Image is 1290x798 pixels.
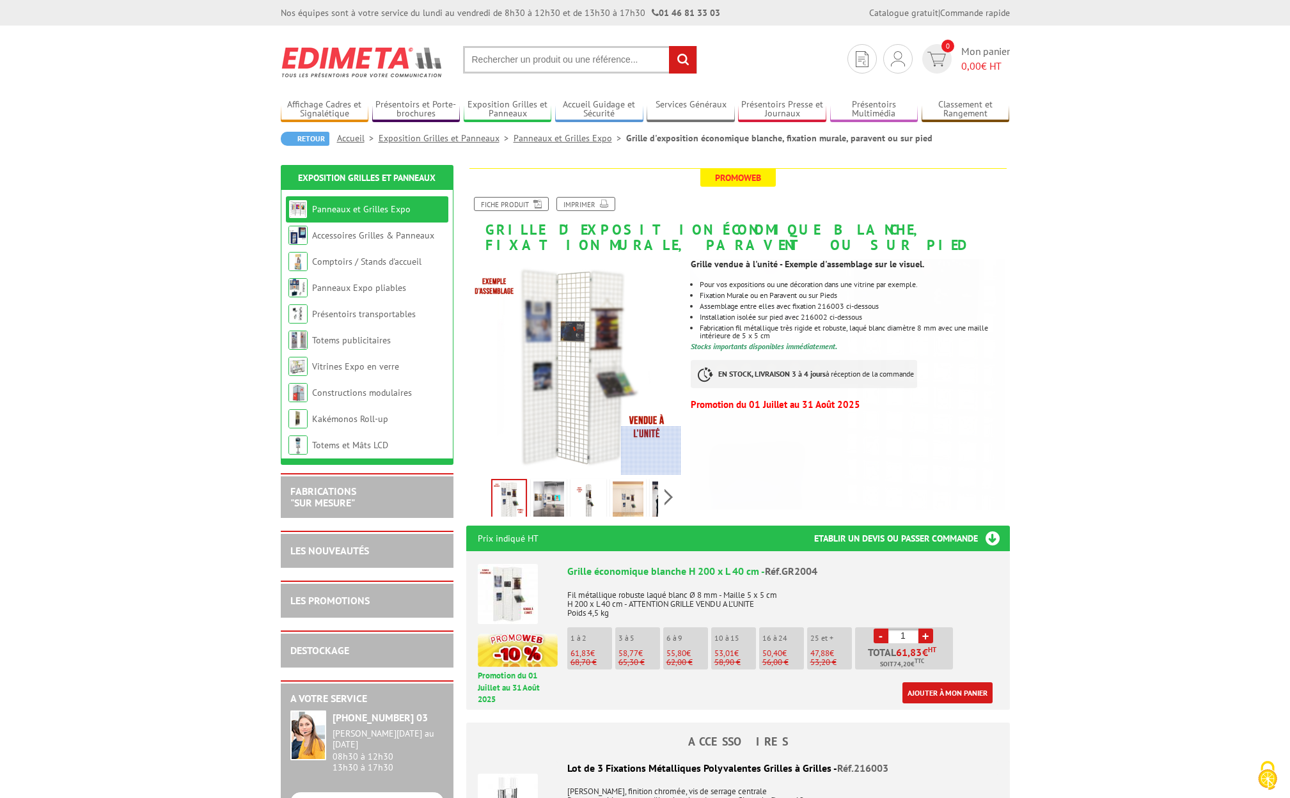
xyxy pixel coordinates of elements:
[312,334,391,346] a: Totems publicitaires
[466,735,1010,748] h4: ACCESSOIRES
[666,649,708,658] p: €
[941,40,954,52] span: 0
[474,197,549,211] a: Fiche produit
[647,99,735,120] a: Services Généraux
[281,99,369,120] a: Affichage Cadres et Signalétique
[281,132,329,146] a: Retour
[288,435,308,455] img: Totems et Mâts LCD
[961,44,1010,74] span: Mon panier
[666,648,686,659] span: 55,80
[618,648,638,659] span: 58,77
[618,658,660,667] p: 65,30 €
[312,439,388,451] a: Totems et Mâts LCD
[919,44,1010,74] a: devis rapide 0 Mon panier 0,00€ HT
[714,648,734,659] span: 53,01
[288,331,308,350] img: Totems publicitaires
[837,762,888,774] span: Réf.216003
[714,658,756,667] p: 58,90 €
[312,282,406,293] a: Panneaux Expo pliables
[333,728,444,772] div: 08h30 à 12h30 13h30 à 17h30
[312,413,388,425] a: Kakémonos Roll-up
[961,59,981,72] span: 0,00
[288,278,308,297] img: Panneaux Expo pliables
[613,481,643,521] img: gr2004_grilles_blanche_exposition_economique_murale.jpg
[714,634,756,643] p: 10 à 15
[626,132,932,145] li: Grille d'exposition économique blanche, fixation murale, paravent ou sur pied
[478,526,539,551] p: Prix indiqué HT
[570,634,612,643] p: 1 à 2
[463,46,697,74] input: Rechercher un produit ou une référence...
[814,526,1010,551] h3: Etablir un devis ou passer commande
[290,594,370,607] a: LES PROMOTIONS
[666,658,708,667] p: 62,00 €
[869,6,1010,19] div: |
[567,582,998,618] p: Fil métallique robuste laqué blanc Ø 8 mm - Maille 5 x 5 cm H 200 x L 40 cm - ATTENTION GRILLE VE...
[1252,760,1284,792] img: Cookies (fenêtre modale)
[1245,755,1290,798] button: Cookies (fenêtre modale)
[928,645,936,654] sup: HT
[856,51,869,67] img: devis rapide
[379,132,514,144] a: Exposition Grilles et Panneaux
[652,481,683,521] img: gr2004_grilles_blanche_exposition.jpg
[891,51,905,66] img: devis rapide
[281,38,444,86] img: Edimeta
[570,658,612,667] p: 68,70 €
[869,7,938,19] a: Catalogue gratuit
[765,565,817,577] span: Réf.GR2004
[478,670,558,706] p: Promotion du 01 Juillet au 31 Août 2025
[915,657,924,664] sup: TTC
[555,99,643,120] a: Accueil Guidage et Sécurité
[290,693,444,705] h2: A votre service
[858,647,953,669] p: Total
[288,252,308,271] img: Comptoirs / Stands d'accueil
[556,197,615,211] a: Imprimer
[762,649,804,658] p: €
[618,649,660,658] p: €
[874,629,888,643] a: -
[372,99,460,120] a: Présentoirs et Porte-brochures
[312,308,416,320] a: Présentoirs transportables
[573,481,604,521] img: grille_exposition_economique_blanche_fixation_murale_paravent_ou_sur_pied_exemple_de_assemblage_e...
[902,682,993,703] a: Ajouter à mon panier
[533,481,564,521] img: gr2004_grilles_blanche_exposition_economique.jpg
[714,649,756,658] p: €
[652,7,720,19] strong: 01 46 81 33 03
[288,383,308,402] img: Constructions modulaires
[918,629,933,643] a: +
[492,480,526,520] img: grille_exposition_economique_blanche_fixation_murale_paravent_ou_sur_pied_gr2004.jpg
[312,203,411,215] a: Panneaux et Grilles Expo
[312,230,434,241] a: Accessoires Grilles & Panneaux
[290,710,326,760] img: widget-service.jpg
[570,648,590,659] span: 61,83
[464,99,552,120] a: Exposition Grilles et Panneaux
[810,649,852,658] p: €
[830,99,918,120] a: Présentoirs Multimédia
[312,256,421,267] a: Comptoirs / Stands d'accueil
[940,7,1010,19] a: Commande rapide
[762,658,804,667] p: 56,00 €
[478,564,538,624] img: Grille économique blanche H 200 x L 40 cm
[288,409,308,428] img: Kakémonos Roll-up
[312,361,399,372] a: Vitrines Expo en verre
[896,647,922,657] span: 61,83
[810,648,830,659] span: 47,88
[669,46,696,74] input: rechercher
[288,304,308,324] img: Présentoirs transportables
[893,659,911,669] span: 74,20
[514,132,626,144] a: Panneaux et Grilles Expo
[927,52,946,66] img: devis rapide
[666,634,708,643] p: 6 à 9
[337,132,379,144] a: Accueil
[810,658,852,667] p: 53,20 €
[567,564,998,579] div: Grille économique blanche H 200 x L 40 cm -
[290,544,369,557] a: LES NOUVEAUTÉS
[298,172,436,184] a: Exposition Grilles et Panneaux
[290,644,349,657] a: DESTOCKAGE
[478,761,998,776] div: Lot de 3 Fixations Métalliques Polyvalentes Grilles à Grilles -
[618,634,660,643] p: 3 à 5
[281,6,720,19] div: Nos équipes sont à votre service du lundi au vendredi de 8h30 à 12h30 et de 13h30 à 17h30
[762,634,804,643] p: 16 à 24
[333,711,428,724] strong: [PHONE_NUMBER] 03
[700,169,776,187] span: Promoweb
[288,226,308,245] img: Accessoires Grilles & Panneaux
